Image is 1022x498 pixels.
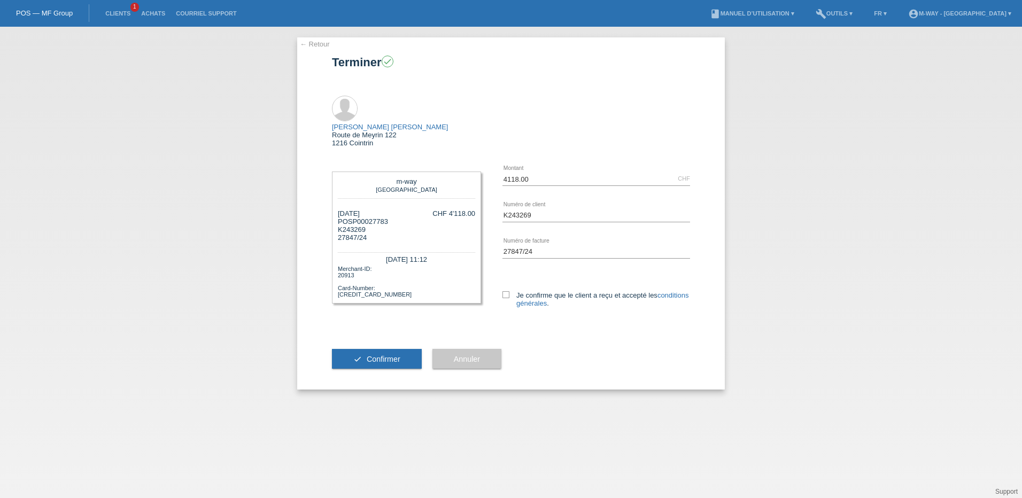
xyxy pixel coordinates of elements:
[516,291,688,307] a: conditions générales
[16,9,73,17] a: POS — MF Group
[454,355,480,363] span: Annuler
[869,10,892,17] a: FR ▾
[332,123,448,131] a: [PERSON_NAME] [PERSON_NAME]
[810,10,858,17] a: buildOutils ▾
[332,123,448,147] div: Route de Meyrin 122 1216 Cointrin
[300,40,330,48] a: ← Retour
[353,355,362,363] i: check
[338,209,388,242] div: [DATE] POSP00027783
[383,57,392,66] i: check
[995,488,1018,495] a: Support
[136,10,171,17] a: Achats
[502,291,690,307] label: Je confirme que le client a reçu et accepté les .
[332,349,422,369] button: check Confirmer
[171,10,242,17] a: Courriel Support
[367,355,400,363] span: Confirmer
[340,177,473,185] div: m-way
[332,56,690,69] h1: Terminer
[908,9,919,19] i: account_circle
[678,175,690,182] div: CHF
[100,10,136,17] a: Clients
[338,225,366,234] span: K243269
[710,9,721,19] i: book
[338,252,475,264] div: [DATE] 11:12
[338,264,475,298] div: Merchant-ID: 20913 Card-Number: [CREDIT_CARD_NUMBER]
[338,234,367,242] span: 27847/24
[432,349,501,369] button: Annuler
[903,10,1017,17] a: account_circlem-way - [GEOGRAPHIC_DATA] ▾
[432,209,475,217] div: CHF 4'118.00
[704,10,800,17] a: bookManuel d’utilisation ▾
[340,185,473,193] div: [GEOGRAPHIC_DATA]
[816,9,826,19] i: build
[130,3,139,12] span: 1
